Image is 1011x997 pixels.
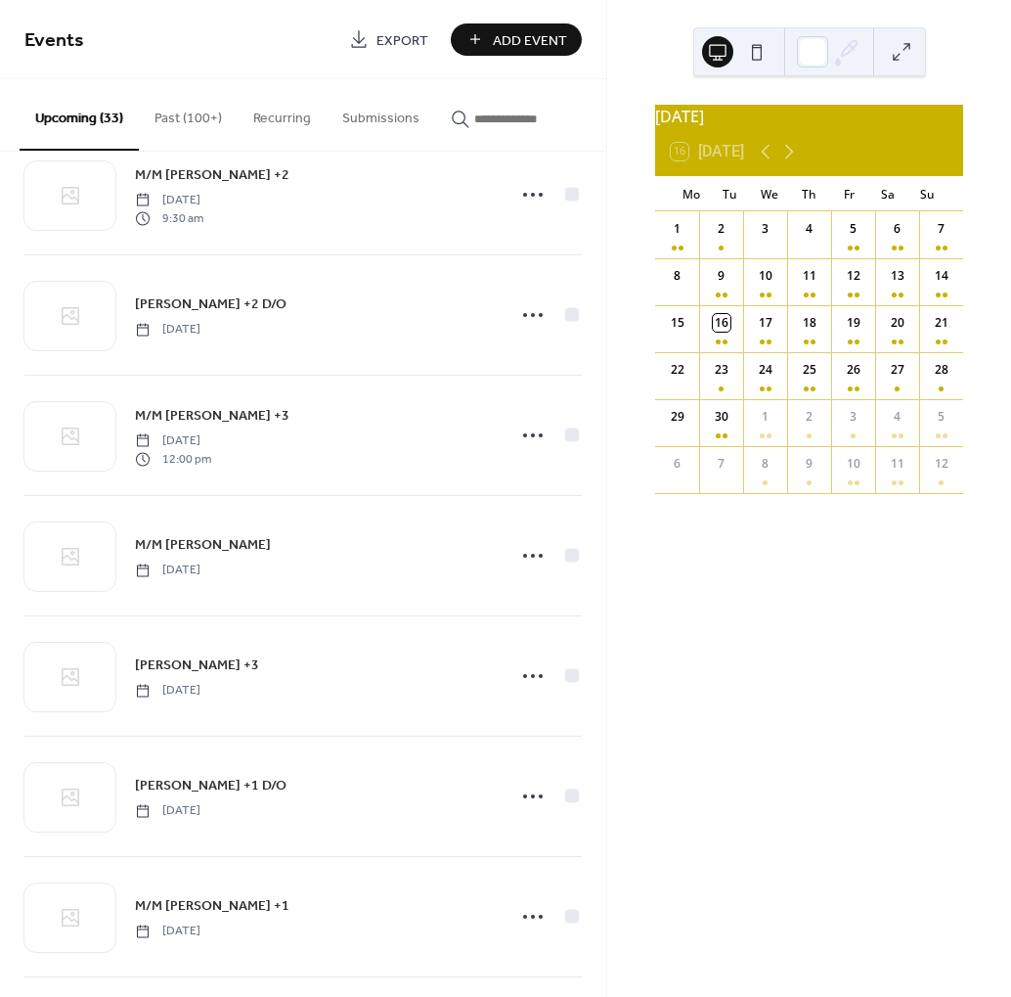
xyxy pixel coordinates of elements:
div: 4 [801,220,818,238]
div: 1 [757,408,774,426]
span: [PERSON_NAME] +3 [135,656,259,676]
div: 23 [713,361,730,379]
div: 10 [757,267,774,285]
div: 3 [757,220,774,238]
a: [PERSON_NAME] +3 [135,654,259,676]
span: [DATE] [135,682,200,700]
button: Recurring [238,79,327,149]
div: 5 [845,220,862,238]
div: 30 [713,408,730,426]
span: [DATE] [135,321,200,339]
div: 10 [845,455,862,473]
span: [PERSON_NAME] +1 D/O [135,776,286,796]
span: M/M [PERSON_NAME] +1 [135,896,289,917]
div: 8 [757,455,774,473]
div: [DATE] [655,105,963,128]
div: 7 [933,220,950,238]
span: M/M [PERSON_NAME] +2 [135,165,289,186]
button: Add Event [451,23,582,56]
div: 19 [845,314,862,332]
span: 9:30 am [135,209,203,227]
span: 12:00 pm [135,450,211,468]
span: M/M [PERSON_NAME] +3 [135,406,289,427]
div: 27 [889,361,906,379]
div: 9 [801,455,818,473]
div: Su [908,176,947,211]
div: 6 [889,220,906,238]
span: Events [24,22,84,60]
span: [DATE] [135,923,200,940]
div: 17 [757,314,774,332]
div: 12 [845,267,862,285]
a: [PERSON_NAME] +2 D/O [135,293,286,315]
span: [DATE] [135,432,211,450]
button: Submissions [327,79,435,149]
div: 2 [801,408,818,426]
button: Past (100+) [139,79,238,149]
a: M/M [PERSON_NAME] +1 [135,894,289,917]
div: 14 [933,267,950,285]
div: 25 [801,361,818,379]
div: 12 [933,455,950,473]
div: Sa [868,176,907,211]
div: 22 [669,361,686,379]
div: Tu [711,176,750,211]
div: 7 [713,455,730,473]
div: 9 [713,267,730,285]
div: 20 [889,314,906,332]
div: We [750,176,789,211]
span: Export [376,30,428,51]
div: 2 [713,220,730,238]
div: 13 [889,267,906,285]
a: M/M [PERSON_NAME] +2 [135,163,289,186]
div: 5 [933,408,950,426]
div: 26 [845,361,862,379]
a: M/M [PERSON_NAME] +3 [135,404,289,427]
div: Mo [671,176,710,211]
div: 11 [889,455,906,473]
span: M/M [PERSON_NAME] [135,535,271,556]
div: 18 [801,314,818,332]
div: 16 [713,314,730,332]
a: Export [334,23,443,56]
span: [DATE] [135,562,200,579]
a: [PERSON_NAME] +1 D/O [135,774,286,796]
div: 29 [669,408,686,426]
div: Fr [829,176,868,211]
div: 4 [889,408,906,426]
div: 11 [801,267,818,285]
span: [PERSON_NAME] +2 D/O [135,295,286,315]
span: Add Event [493,30,567,51]
div: 6 [669,455,686,473]
div: 15 [669,314,686,332]
div: 28 [933,361,950,379]
div: 1 [669,220,686,238]
a: M/M [PERSON_NAME] [135,533,271,556]
div: 8 [669,267,686,285]
span: [DATE] [135,192,203,209]
div: 21 [933,314,950,332]
span: [DATE] [135,802,200,820]
div: 3 [845,408,862,426]
div: Th [790,176,829,211]
button: Upcoming (33) [20,79,139,151]
div: 24 [757,361,774,379]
